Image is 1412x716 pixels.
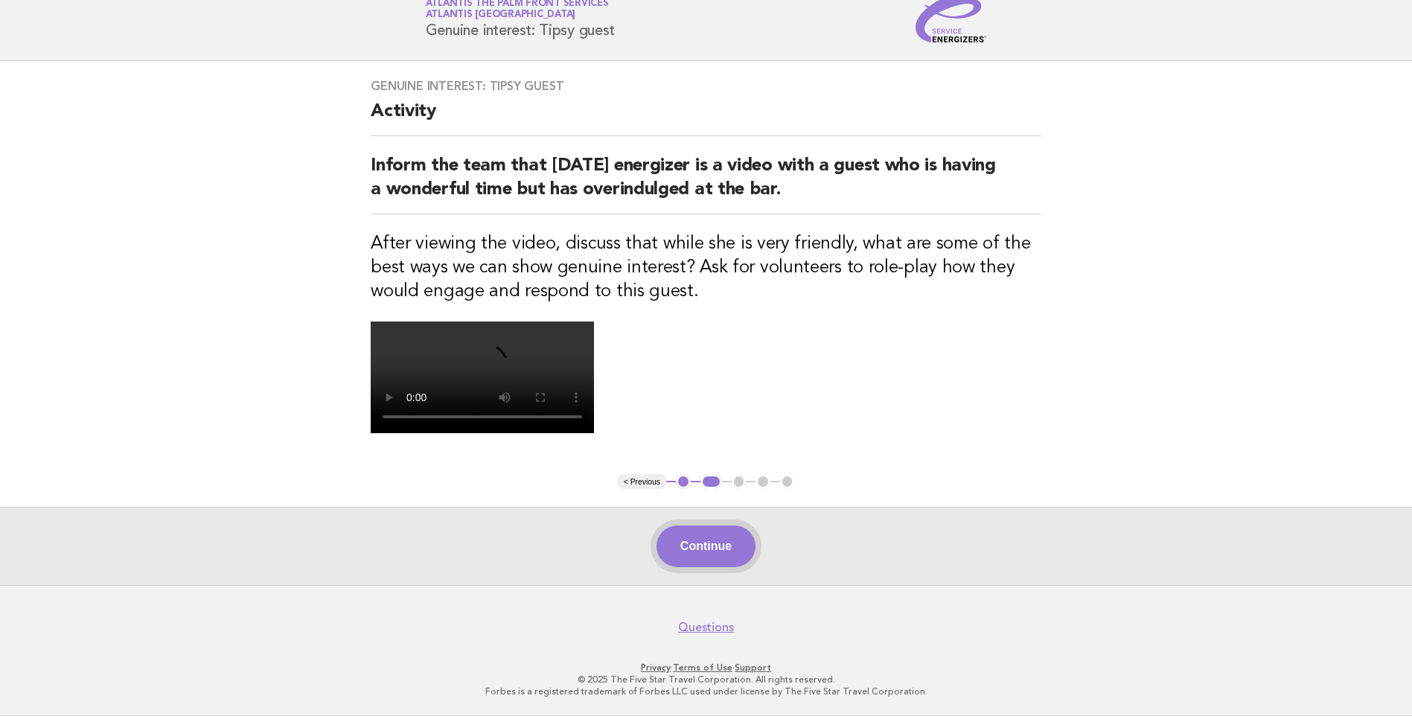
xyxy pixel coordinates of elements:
p: Forbes is a registered trademark of Forbes LLC used under license by The Five Star Travel Corpora... [251,685,1162,697]
a: Terms of Use [673,662,732,673]
a: Support [735,662,771,673]
h3: Genuine interest: Tipsy guest [371,79,1041,94]
span: Atlantis [GEOGRAPHIC_DATA] [426,10,576,20]
p: · · [251,662,1162,674]
h3: After viewing the video, discuss that while she is very friendly, what are some of the best ways ... [371,232,1041,304]
a: Questions [678,620,734,635]
h2: Activity [371,100,1041,136]
button: < Previous [618,474,666,489]
button: 1 [676,474,691,489]
button: 2 [700,474,722,489]
h2: Inform the team that [DATE] energizer is a video with a guest who is having a wonderful time but ... [371,154,1041,214]
a: Privacy [641,662,671,673]
p: © 2025 The Five Star Travel Corporation. All rights reserved. [251,674,1162,685]
button: Continue [657,525,755,567]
